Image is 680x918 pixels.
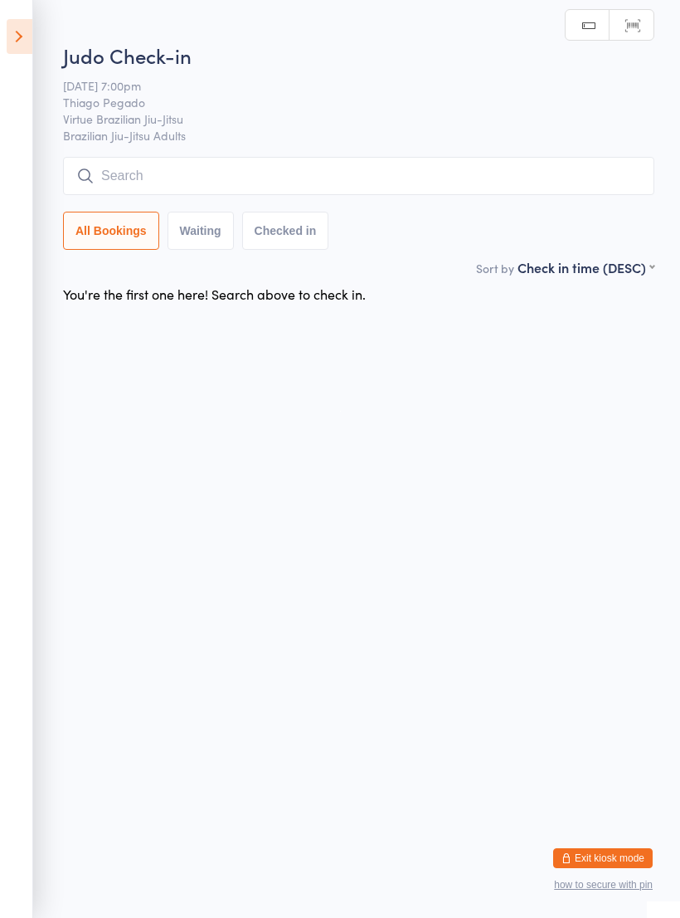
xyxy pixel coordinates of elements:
button: All Bookings [63,212,159,250]
h2: Judo Check-in [63,42,654,69]
button: Checked in [242,212,329,250]
button: Waiting [168,212,234,250]
input: Search [63,157,654,195]
div: You're the first one here! Search above to check in. [63,285,366,303]
button: Exit kiosk mode [553,848,653,868]
span: Brazilian Jiu-Jitsu Adults [63,127,654,144]
div: Check in time (DESC) [517,258,654,276]
button: how to secure with pin [554,879,653,891]
span: [DATE] 7:00pm [63,77,629,94]
span: Virtue Brazilian Jiu-Jitsu [63,110,629,127]
label: Sort by [476,260,514,276]
span: Thiago Pegado [63,94,629,110]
